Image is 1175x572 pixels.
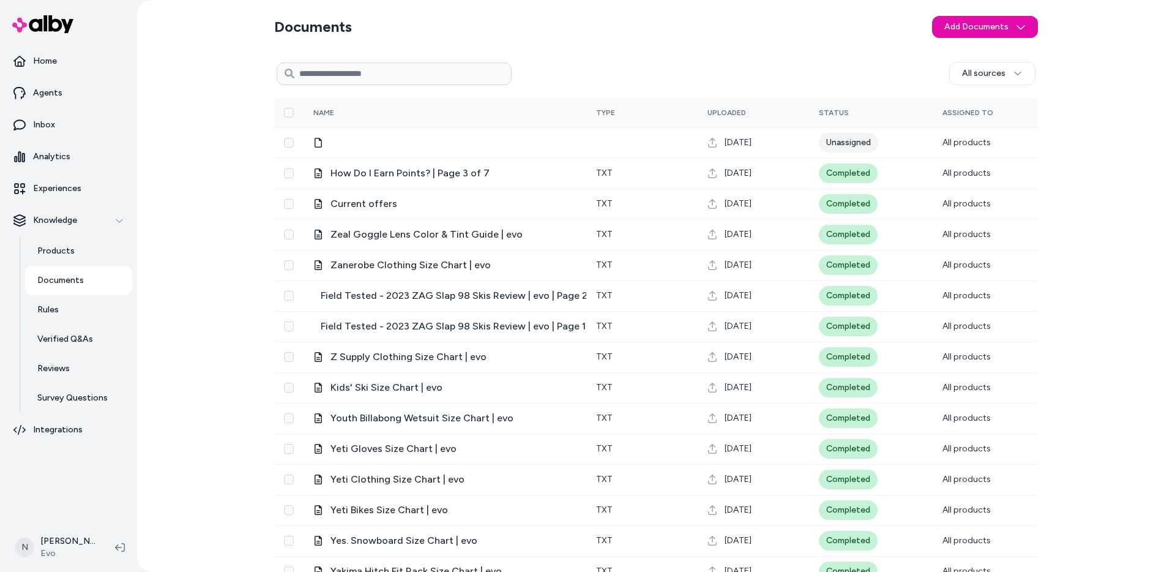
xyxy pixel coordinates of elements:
[284,444,294,454] button: Select row
[284,475,294,484] button: Select row
[725,259,752,271] span: [DATE]
[321,288,608,303] span: Field Tested - 2023 ZAG Slap 98 Skis Review | evo | Page 2 of 2
[284,383,294,393] button: Select row
[284,505,294,515] button: Select row
[313,288,576,303] div: Field Tested - 2023 ZAG Slap 98 Skis Review | evo | Page 2 of 2.txt
[819,531,878,551] div: Completed
[37,304,59,316] p: Rules
[37,363,70,375] p: Reviews
[330,380,442,395] span: Kids' Ski Size Chart | evo
[330,166,490,181] span: How Do I Earn Points? | Page 3 of 7
[15,538,34,557] span: N
[274,17,352,37] h2: Documents
[596,290,613,301] span: txt
[819,500,878,520] div: Completed
[942,352,991,362] span: All products
[33,119,55,131] p: Inbox
[819,317,878,336] div: Completed
[942,505,991,515] span: All products
[942,535,991,546] span: All products
[25,236,132,266] a: Products
[313,442,576,456] div: Yeti Gloves Size Chart | evo.txt
[330,503,448,517] span: Yeti Bikes Size Chart | evo
[284,168,294,178] button: Select row
[5,142,132,171] a: Analytics
[932,16,1038,38] button: Add Documents
[942,260,991,270] span: All products
[819,255,878,275] div: Completed
[942,413,991,423] span: All products
[725,535,752,547] span: [DATE]
[725,473,752,486] span: [DATE]
[596,321,613,331] span: txt
[819,408,878,428] div: Completed
[596,260,613,270] span: txt
[25,383,132,413] a: Survey Questions
[596,229,613,239] span: txt
[942,290,991,301] span: All products
[12,15,73,33] img: alby Logo
[942,474,991,484] span: All products
[37,245,75,257] p: Products
[313,503,576,517] div: Yeti Bikes Size Chart | evo.txt
[330,533,477,548] span: Yes. Snowboard Size Chart | evo
[313,533,576,548] div: Yes. Snowboard Size Chart | evo.txt
[313,411,576,426] div: Youth Billabong Wetsuit Size Chart | evo.txt
[725,167,752,179] span: [DATE]
[313,350,576,364] div: Z Supply Clothing Size Chart | evo.txt
[313,108,405,118] div: Name
[596,413,613,423] span: txt
[596,198,613,209] span: txt
[949,62,1035,85] button: All sources
[596,535,613,546] span: txt
[5,206,132,235] button: Knowledge
[330,411,513,426] span: Youth Billabong Wetsuit Size Chart | evo
[942,443,991,454] span: All products
[321,319,606,334] span: Field Tested - 2023 ZAG Slap 98 Skis Review | evo | Page 1 of 2
[33,151,70,163] p: Analytics
[330,197,397,211] span: Current offers
[33,424,83,436] p: Integrations
[819,347,878,367] div: Completed
[284,536,294,546] button: Select row
[819,286,878,306] div: Completed
[962,67,1005,80] span: All sources
[37,333,93,345] p: Verified Q&As
[284,291,294,301] button: Select row
[313,319,576,334] div: Field Tested - 2023 ZAG Slap 98 Skis Review | evo | Page 1 of 2.txt
[284,230,294,239] button: Select row
[284,138,294,148] button: Select row
[7,528,105,567] button: N[PERSON_NAME]Evo
[284,413,294,423] button: Select row
[819,133,878,152] div: Unassigned
[942,198,991,209] span: All products
[330,258,491,273] span: Zanerobe Clothing Size Chart | evo
[37,274,84,287] p: Documents
[819,225,878,244] div: Completed
[725,412,752,424] span: [DATE]
[40,535,95,548] p: [PERSON_NAME]
[819,378,878,397] div: Completed
[330,227,523,242] span: Zeal Goggle Lens Color & Tint Guide | evo
[313,227,576,242] div: Zeal Goggle Lens Color & Tint Guide | evo.txt
[942,137,991,148] span: All products
[284,108,294,118] button: Select all
[819,470,878,489] div: Completed
[596,108,615,117] span: Type
[725,228,752,241] span: [DATE]
[725,382,752,394] span: [DATE]
[596,443,613,454] span: txt
[725,198,752,210] span: [DATE]
[284,199,294,209] button: Select row
[596,474,613,484] span: txt
[25,354,132,383] a: Reviews
[819,194,878,214] div: Completed
[313,166,576,181] div: How Do I Earn Points? | Page 3 of 7.txt
[725,320,752,333] span: [DATE]
[284,260,294,270] button: Select row
[942,382,991,393] span: All products
[33,87,62,99] p: Agents
[25,266,132,295] a: Documents
[596,168,613,178] span: txt
[942,108,993,117] span: Assigned To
